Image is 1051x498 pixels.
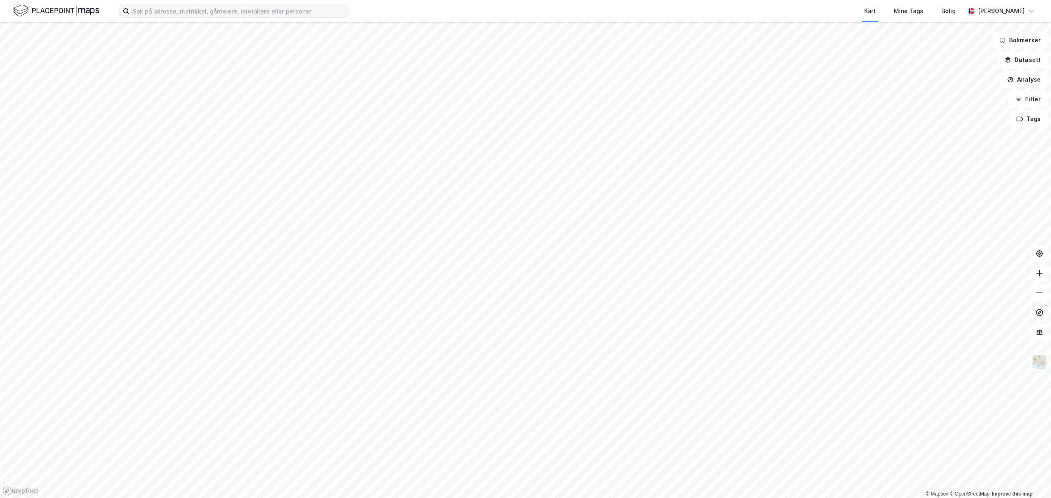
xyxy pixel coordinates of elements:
[13,4,99,18] img: logo.f888ab2527a4732fd821a326f86c7f29.svg
[1010,459,1051,498] iframe: Chat Widget
[894,6,923,16] div: Mine Tags
[129,5,349,17] input: Søk på adresse, matrikkel, gårdeiere, leietakere eller personer
[978,6,1025,16] div: [PERSON_NAME]
[1010,459,1051,498] div: Kontrollprogram for chat
[941,6,956,16] div: Bolig
[864,6,876,16] div: Kart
